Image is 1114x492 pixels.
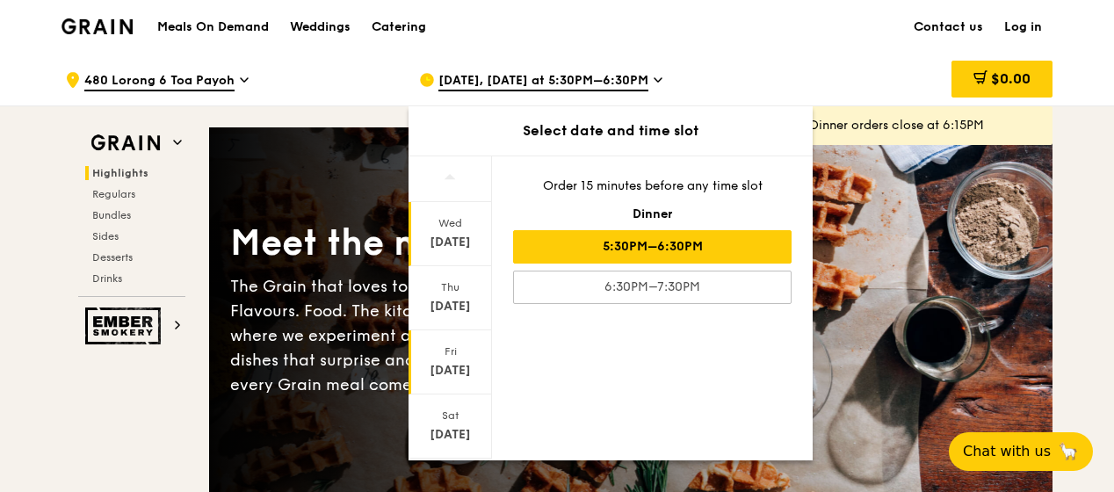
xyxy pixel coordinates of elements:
[963,441,1051,462] span: Chat with us
[411,344,489,358] div: Fri
[409,120,813,141] div: Select date and time slot
[513,230,792,264] div: 5:30PM–6:30PM
[513,177,792,195] div: Order 15 minutes before any time slot
[994,1,1053,54] a: Log in
[92,209,131,221] span: Bundles
[372,1,426,54] div: Catering
[411,362,489,380] div: [DATE]
[157,18,269,36] h1: Meals On Demand
[92,272,122,285] span: Drinks
[84,72,235,91] span: 480 Lorong 6 Toa Payoh
[230,274,631,397] div: The Grain that loves to play. With ingredients. Flavours. Food. The kitchen is our happy place, w...
[411,280,489,294] div: Thu
[92,167,148,179] span: Highlights
[290,1,351,54] div: Weddings
[513,271,792,304] div: 6:30PM–7:30PM
[279,1,361,54] a: Weddings
[92,188,135,200] span: Regulars
[513,206,792,223] div: Dinner
[411,298,489,315] div: [DATE]
[1058,441,1079,462] span: 🦙
[949,432,1093,471] button: Chat with us🦙
[810,117,1038,134] div: Dinner orders close at 6:15PM
[991,70,1031,87] span: $0.00
[85,307,166,344] img: Ember Smokery web logo
[411,409,489,423] div: Sat
[361,1,437,54] a: Catering
[438,72,648,91] span: [DATE], [DATE] at 5:30PM–6:30PM
[411,426,489,444] div: [DATE]
[61,18,133,34] img: Grain
[92,230,119,242] span: Sides
[85,127,166,159] img: Grain web logo
[230,220,631,267] div: Meet the new Grain
[411,216,489,230] div: Wed
[411,234,489,251] div: [DATE]
[92,251,133,264] span: Desserts
[903,1,994,54] a: Contact us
